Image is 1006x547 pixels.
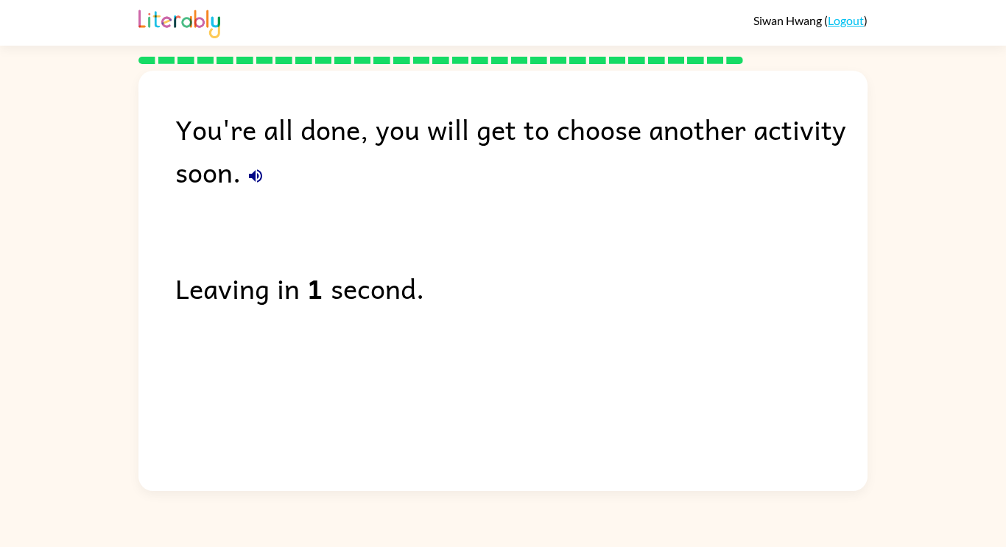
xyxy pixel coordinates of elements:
[175,107,868,193] div: You're all done, you will get to choose another activity soon.
[307,267,323,309] b: 1
[753,13,824,27] span: Siwan Hwang
[175,267,868,309] div: Leaving in second.
[828,13,864,27] a: Logout
[138,6,220,38] img: Literably
[753,13,868,27] div: ( )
